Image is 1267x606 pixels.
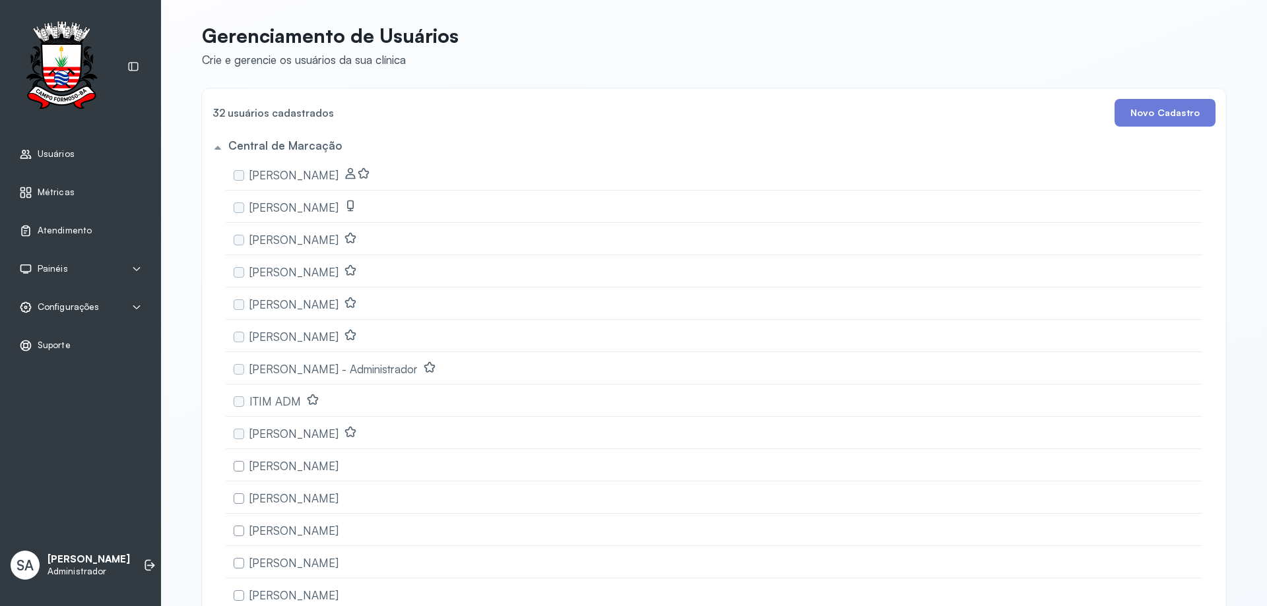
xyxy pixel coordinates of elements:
span: [PERSON_NAME] [249,168,339,182]
button: Novo Cadastro [1115,99,1216,127]
span: [PERSON_NAME] [249,330,339,344]
span: Atendimento [38,225,92,236]
span: Usuários [38,148,75,160]
a: Usuários [19,148,142,161]
p: [PERSON_NAME] [48,553,130,566]
span: [PERSON_NAME] [249,233,339,247]
span: [PERSON_NAME] [249,297,339,311]
span: Métricas [38,187,75,198]
span: Painéis [38,263,68,274]
p: Gerenciamento de Usuários [202,24,459,47]
span: [PERSON_NAME] [249,524,339,537]
span: [PERSON_NAME] [249,265,339,279]
span: [PERSON_NAME] [249,459,339,473]
h4: 32 usuários cadastrados [212,104,334,122]
span: ITIM ADM [249,394,301,408]
p: Administrador [48,566,130,577]
span: [PERSON_NAME] - Administrador [249,362,418,376]
h5: Central de Marcação [228,138,342,152]
img: Logotipo do estabelecimento [14,21,109,113]
span: [PERSON_NAME] [249,427,339,440]
span: Configurações [38,301,99,313]
a: Métricas [19,186,142,199]
a: Atendimento [19,224,142,237]
span: [PERSON_NAME] [249,588,339,602]
div: Crie e gerencie os usuários da sua clínica [202,53,459,67]
span: [PERSON_NAME] [249,491,339,505]
span: [PERSON_NAME] [249,200,339,214]
span: Suporte [38,340,71,351]
span: [PERSON_NAME] [249,556,339,570]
